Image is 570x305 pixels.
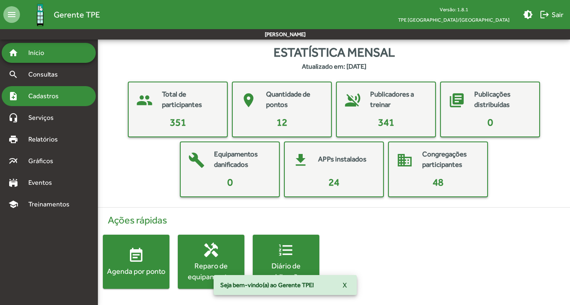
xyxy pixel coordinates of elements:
[329,176,339,188] span: 24
[8,178,18,188] mat-icon: stadium
[3,6,20,23] mat-icon: menu
[274,43,395,62] span: Estatística mensal
[23,199,80,209] span: Treinamentos
[8,69,18,79] mat-icon: search
[302,62,366,72] strong: Atualizado em: [DATE]
[214,149,271,170] mat-card-title: Equipamentos danificados
[8,199,18,209] mat-icon: school
[523,10,533,20] mat-icon: brightness_medium
[20,1,100,28] a: Gerente TPE
[23,113,65,123] span: Serviços
[23,178,63,188] span: Eventos
[220,281,314,289] span: Seja bem-vindo(a) ao Gerente TPE!
[488,117,493,128] span: 0
[23,156,65,166] span: Gráficos
[23,69,69,79] span: Consultas
[8,48,18,58] mat-icon: home
[278,242,294,258] mat-icon: format_list_numbered
[103,214,565,226] h4: Ações rápidas
[340,88,365,113] mat-icon: voice_over_off
[170,117,186,128] span: 351
[236,88,261,113] mat-icon: place
[162,89,219,110] mat-card-title: Total de participantes
[203,242,219,258] mat-icon: handyman
[227,176,233,188] span: 0
[54,8,100,21] span: Gerente TPE
[103,235,169,289] button: Agenda por ponto
[103,266,169,276] div: Agenda por ponto
[474,89,531,110] mat-card-title: Publicações distribuídas
[253,235,319,289] button: Diário de publicações
[266,89,323,110] mat-card-title: Quantidade de pontos
[391,15,516,25] span: TPE [GEOGRAPHIC_DATA]/[GEOGRAPHIC_DATA]
[422,149,479,170] mat-card-title: Congregações participantes
[128,247,144,264] mat-icon: event_note
[391,4,516,15] div: Versão: 1.8.1
[184,148,209,173] mat-icon: build
[370,89,427,110] mat-card-title: Publicadores a treinar
[178,235,244,289] button: Reparo de equipamentos
[178,260,244,281] div: Reparo de equipamentos
[392,148,417,173] mat-icon: domain
[8,91,18,101] mat-icon: note_add
[378,117,394,128] span: 341
[288,148,313,173] mat-icon: get_app
[536,7,567,22] button: Sair
[8,134,18,144] mat-icon: print
[343,278,347,293] span: X
[336,278,353,293] button: X
[444,88,469,113] mat-icon: library_books
[27,1,54,28] img: Logo
[433,176,443,188] span: 48
[23,91,70,101] span: Cadastros
[540,7,563,22] span: Sair
[8,113,18,123] mat-icon: headset_mic
[276,117,287,128] span: 12
[23,134,69,144] span: Relatórios
[132,88,157,113] mat-icon: people
[23,48,56,58] span: Início
[540,10,550,20] mat-icon: logout
[318,154,366,165] mat-card-title: APPs instalados
[8,156,18,166] mat-icon: multiline_chart
[253,260,319,281] div: Diário de publicações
